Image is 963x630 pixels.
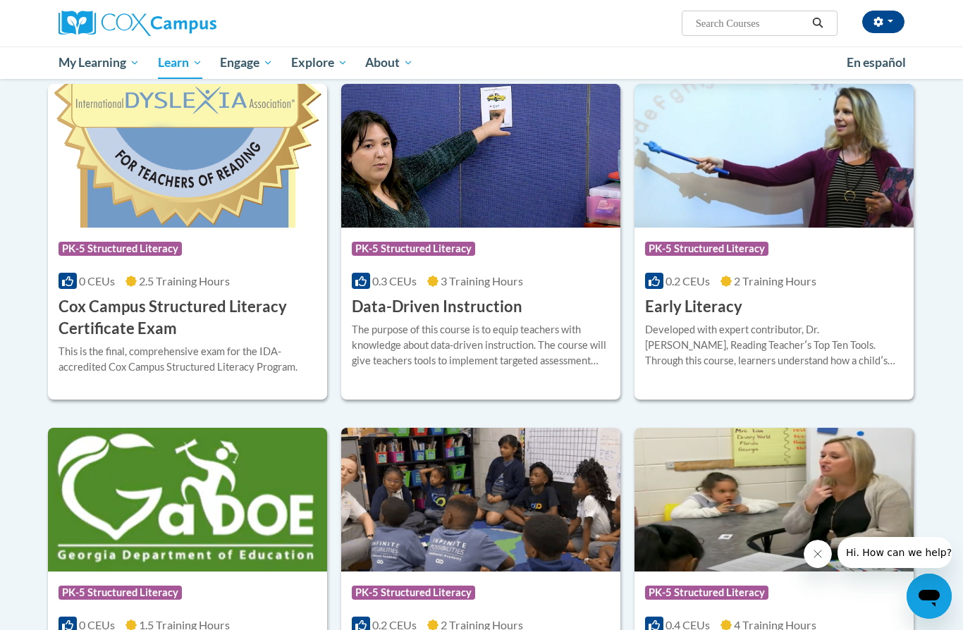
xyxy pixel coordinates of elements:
a: Learn [149,47,211,79]
iframe: Message from company [838,537,952,568]
img: Cox Campus [59,11,216,36]
span: En español [847,55,906,70]
button: Account Settings [862,11,904,33]
span: 0.2 CEUs [665,274,710,288]
a: About [357,47,423,79]
span: Learn [158,54,202,71]
a: En español [838,48,915,78]
h3: Early Literacy [645,296,742,318]
span: My Learning [59,54,140,71]
h3: Data-Driven Instruction [352,296,522,318]
a: Explore [282,47,357,79]
span: PK-5 Structured Literacy [59,586,182,600]
a: Engage [211,47,282,79]
input: Search Courses [694,15,807,32]
img: Course Logo [341,428,620,572]
span: 2.5 Training Hours [139,274,230,288]
img: Course Logo [341,84,620,228]
span: PK-5 Structured Literacy [59,242,182,256]
span: PK-5 Structured Literacy [645,586,768,600]
iframe: Close message [804,540,832,568]
span: PK-5 Structured Literacy [352,586,475,600]
a: Course LogoPK-5 Structured Literacy0 CEUs2.5 Training Hours Cox Campus Structured Literacy Certif... [48,84,327,400]
a: Course LogoPK-5 Structured Literacy0.2 CEUs2 Training Hours Early LiteracyDeveloped with expert c... [634,84,914,400]
div: The purpose of this course is to equip teachers with knowledge about data-driven instruction. The... [352,322,610,369]
span: PK-5 Structured Literacy [352,242,475,256]
img: Course Logo [634,84,914,228]
span: 3 Training Hours [441,274,523,288]
span: Engage [220,54,273,71]
span: 2 Training Hours [734,274,816,288]
span: 0 CEUs [79,274,115,288]
span: PK-5 Structured Literacy [645,242,768,256]
span: Explore [291,54,348,71]
iframe: Button to launch messaging window [907,574,952,619]
div: This is the final, comprehensive exam for the IDA-accredited Cox Campus Structured Literacy Program. [59,344,317,375]
a: Course LogoPK-5 Structured Literacy0.3 CEUs3 Training Hours Data-Driven InstructionThe purpose of... [341,84,620,400]
span: About [365,54,413,71]
a: My Learning [49,47,149,79]
div: Main menu [37,47,926,79]
h3: Cox Campus Structured Literacy Certificate Exam [59,296,317,340]
button: Search [807,15,828,32]
a: Cox Campus [59,11,326,36]
div: Developed with expert contributor, Dr. [PERSON_NAME], Reading Teacherʹs Top Ten Tools. Through th... [645,322,903,369]
span: 0.3 CEUs [372,274,417,288]
img: Course Logo [48,84,327,228]
img: Course Logo [634,428,914,572]
img: Course Logo [48,428,327,572]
